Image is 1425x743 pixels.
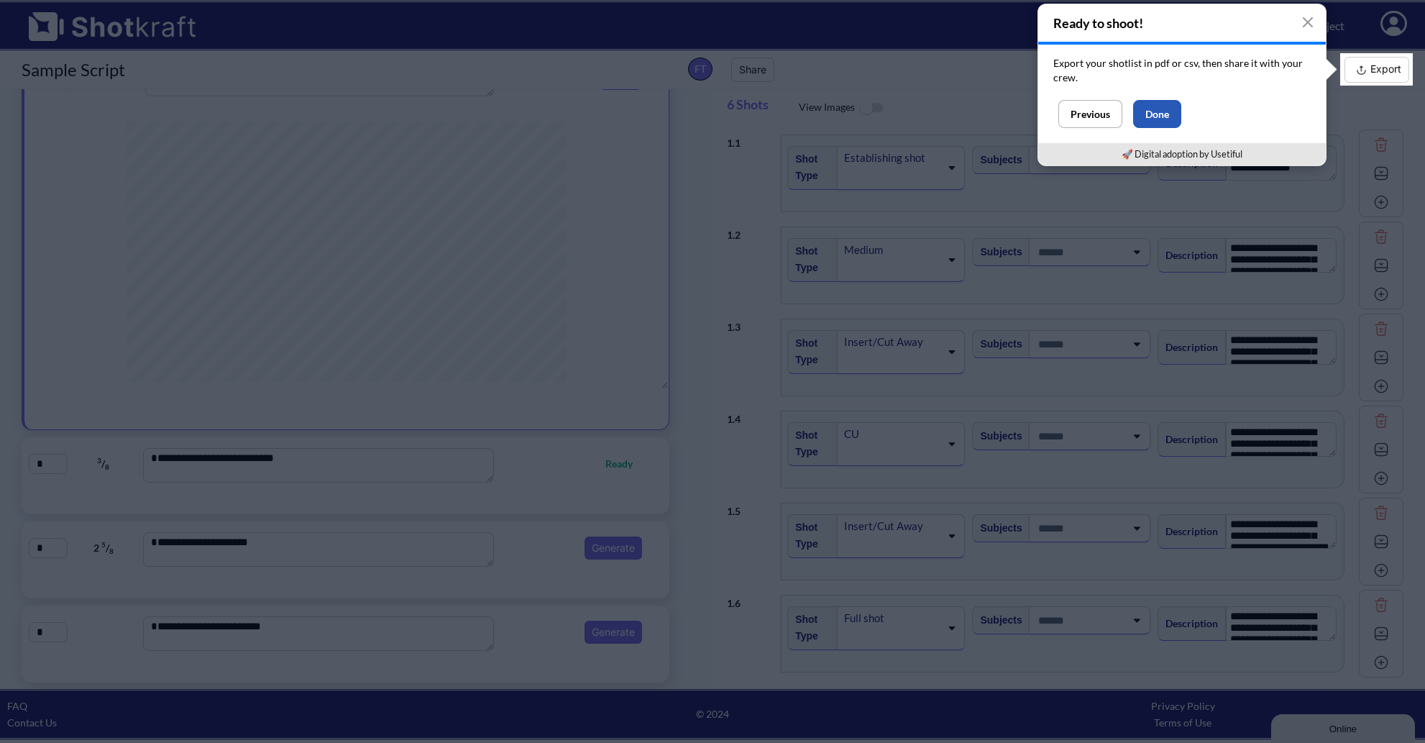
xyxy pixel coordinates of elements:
[1058,100,1122,128] button: Previous
[1038,4,1326,42] h4: Ready to shoot!
[1352,61,1370,79] img: Export Icon
[1133,100,1181,128] button: Done
[1053,56,1311,85] p: Export your shotlist in pdf or csv, then share it with your crew.
[1344,57,1409,83] button: Export
[1122,148,1242,160] a: 🚀 Digital adoption by Usetiful
[11,12,133,23] div: Online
